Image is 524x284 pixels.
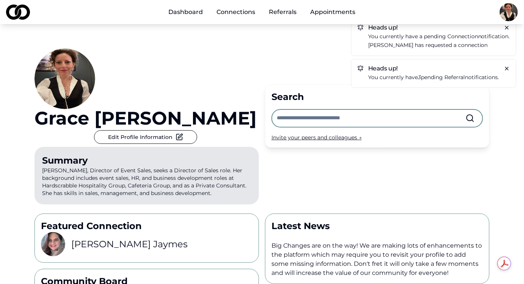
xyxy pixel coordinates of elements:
[163,5,362,20] nav: Main
[358,25,510,31] h5: Heads up!
[271,241,483,278] p: Big Changes are on the way! We are making lots of enhancements to the platform which may require ...
[368,32,510,41] p: You currently have a pending notification.
[304,5,362,20] a: Appointments
[6,5,30,20] img: logo
[271,220,483,232] p: Latest News
[41,232,65,256] img: dfe2c808-6319-4f2b-bd1f-e4699c5b95d9-IMG_3257-profile_picture.jpeg
[42,154,251,167] div: Summary
[368,41,510,50] p: [PERSON_NAME] has requested a connection
[35,109,257,127] a: Grace [PERSON_NAME]
[71,238,188,250] h3: [PERSON_NAME] Jaymes
[500,3,518,21] img: 5e4956b8-6a29-472d-8855-aac958b1cd77-2024-01-25%2019-profile_picture.jpg
[447,33,478,40] span: connection
[211,5,262,20] a: Connections
[94,130,197,144] button: Edit Profile Information
[41,220,253,232] p: Featured Connection
[358,66,510,72] h5: Heads up!
[368,73,510,82] a: You currently have3pending referralnotifications.
[163,5,209,20] a: Dashboard
[368,73,510,82] p: You currently have pending notifications.
[35,147,259,204] p: [PERSON_NAME], Director of Event Sales, seeks a Director of Sales role. Her background includes e...
[418,74,421,81] em: 3
[263,5,303,20] a: Referrals
[271,91,483,103] div: Search
[35,48,95,109] img: 5e4956b8-6a29-472d-8855-aac958b1cd77-2024-01-25%2019-profile_picture.jpg
[271,134,483,141] div: Invite your peers and colleagues →
[368,32,510,50] a: You currently have a pending connectionnotification.[PERSON_NAME] has requested a connection
[444,74,465,81] span: referral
